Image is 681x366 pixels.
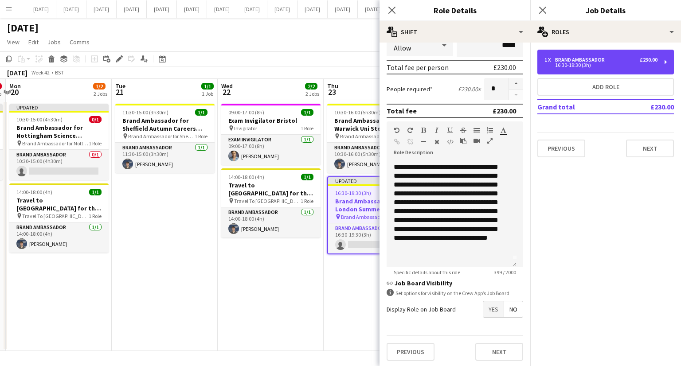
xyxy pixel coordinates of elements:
app-job-card: 11:30-15:00 (3h30m)1/1Brand Ambassador for Sheffield Autumn Careers Fair Brand Ambassador for She... [115,104,215,173]
a: View [4,36,23,48]
app-card-role: Exam Invigilator1/109:00-17:00 (8h)[PERSON_NAME] [221,135,321,165]
span: Travel To [GEOGRAPHIC_DATA] for the Autumn Careers Fair on [DATE] [22,213,89,219]
a: Jobs [44,36,64,48]
div: Updated [9,104,109,111]
div: £230.00 x [458,85,481,93]
span: 22 [220,87,233,97]
button: [DATE] [26,0,56,18]
td: £230.00 [621,100,674,114]
div: Updated16:30-19:30 (3h)0/1Brand Ambassador The London Summer Term Careers Fair Brand Ambassador f... [327,176,427,254]
div: 16:30-19:30 (3h) [544,63,658,67]
app-job-card: 14:00-18:00 (4h)1/1Travel to [GEOGRAPHIC_DATA] for the Stem Careers fair on [DATE] Travel To [GEO... [221,168,321,238]
span: Edit [28,38,39,46]
span: 399 / 2000 [487,269,523,276]
div: Roles [530,21,681,43]
app-card-role: Brand Ambassador0/110:30-15:00 (4h30m) [9,150,109,180]
button: Undo [394,127,400,134]
span: 16:30-19:30 (3h) [335,190,371,196]
span: 1/1 [301,174,313,180]
button: Strikethrough [460,127,466,134]
span: 10:30-16:00 (5h30m) [334,109,380,116]
span: 14:00-18:00 (4h) [228,174,264,180]
h3: Job Board Visibility [387,279,523,287]
span: Jobs [47,38,61,46]
span: Specific details about this role [387,269,467,276]
h3: Brand Ambassador The London Summer Term Careers Fair [328,197,426,213]
span: 1/1 [195,109,207,116]
button: [DATE] [358,0,388,18]
span: Travel To [GEOGRAPHIC_DATA] for Stem Careers Fair on [DATE] [234,198,301,204]
button: Paste as plain text [460,137,466,144]
div: Updated10:30-15:00 (4h30m)0/1Brand Ambassador for Nottingham Science Engineering & Technology fai... [9,104,109,180]
span: Yes [483,301,504,317]
span: 2/2 [305,83,317,90]
h3: Job Details [530,4,681,16]
button: [DATE] [237,0,267,18]
button: [DATE] [117,0,147,18]
span: Mon [9,82,21,90]
button: Italic [434,127,440,134]
span: Invigilator [234,125,257,132]
app-job-card: 10:30-16:00 (5h30m)1/1Brand Ambassador for Warwick Uni Stem Careers Fair Brand Ambassador for War... [327,104,427,173]
button: [DATE] [267,0,297,18]
div: [DATE] [7,68,27,77]
span: View [7,38,20,46]
td: Grand total [537,100,621,114]
span: 23 [326,87,338,97]
button: [DATE] [86,0,117,18]
span: 21 [114,87,125,97]
button: [DATE] [56,0,86,18]
a: Edit [25,36,42,48]
div: Shift [380,21,530,43]
app-job-card: 09:00-17:00 (8h)1/1Exam Invigilator Bristol Invigilator1 RoleExam Invigilator1/109:00-17:00 (8h)[... [221,104,321,165]
span: 11:30-15:00 (3h30m) [122,109,168,116]
span: 1/2 [93,83,106,90]
div: 2 Jobs [305,90,319,97]
div: Updated [328,177,426,184]
button: [DATE] [177,0,207,18]
h3: Role Details [380,4,530,16]
span: 1/1 [201,83,214,90]
div: BST [55,69,64,76]
button: Underline [447,127,453,134]
div: 2 Jobs [94,90,107,97]
app-card-role: Brand Ambassador1/111:30-15:00 (3h30m)[PERSON_NAME] [115,143,215,173]
h1: [DATE] [7,21,39,35]
a: Comms [66,36,93,48]
button: HTML Code [447,138,453,145]
button: Bold [420,127,427,134]
span: Brand Ambassador for London Summer Terms Careers Fair [341,214,406,220]
h3: Brand Ambassador for Sheffield Autumn Careers Fair [115,117,215,132]
span: 1 Role [89,213,102,219]
button: Horizontal Line [420,138,427,145]
button: Fullscreen [487,137,493,144]
h3: Travel to [GEOGRAPHIC_DATA] for the Stem Careers fair on [DATE] [221,181,321,197]
span: 1/1 [89,189,102,195]
span: 1/1 [301,109,313,116]
div: Total fee per person [387,63,449,72]
div: Set options for visibility on the Crew App’s Job Board [387,289,523,297]
button: Ordered List [487,127,493,134]
span: 1 Role [195,133,207,140]
div: £230.00 [640,57,658,63]
span: 1 Role [89,140,102,147]
div: Brand Ambassador [555,57,608,63]
div: 1 Job [202,90,213,97]
button: Clear Formatting [434,138,440,145]
app-card-role: Brand Ambassador1/114:00-18:00 (4h)[PERSON_NAME] [9,222,109,253]
span: 14:00-18:00 (4h) [16,189,52,195]
span: 10:30-15:00 (4h30m) [16,116,63,123]
span: Brand Ambassador for Sheffield Uni Autumn Careers Fair [128,133,195,140]
span: Week 42 [29,69,51,76]
app-job-card: 14:00-18:00 (4h)1/1Travel to [GEOGRAPHIC_DATA] for the Autumn Careers fair on [DATE] Travel To [G... [9,183,109,253]
button: Previous [387,343,434,361]
span: Brand Ambassador for Nottingham Science Engineering & Technology fair [22,140,89,147]
h3: Exam Invigilator Bristol [221,117,321,125]
button: Text Color [500,127,506,134]
span: 0/1 [89,116,102,123]
span: Comms [70,38,90,46]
